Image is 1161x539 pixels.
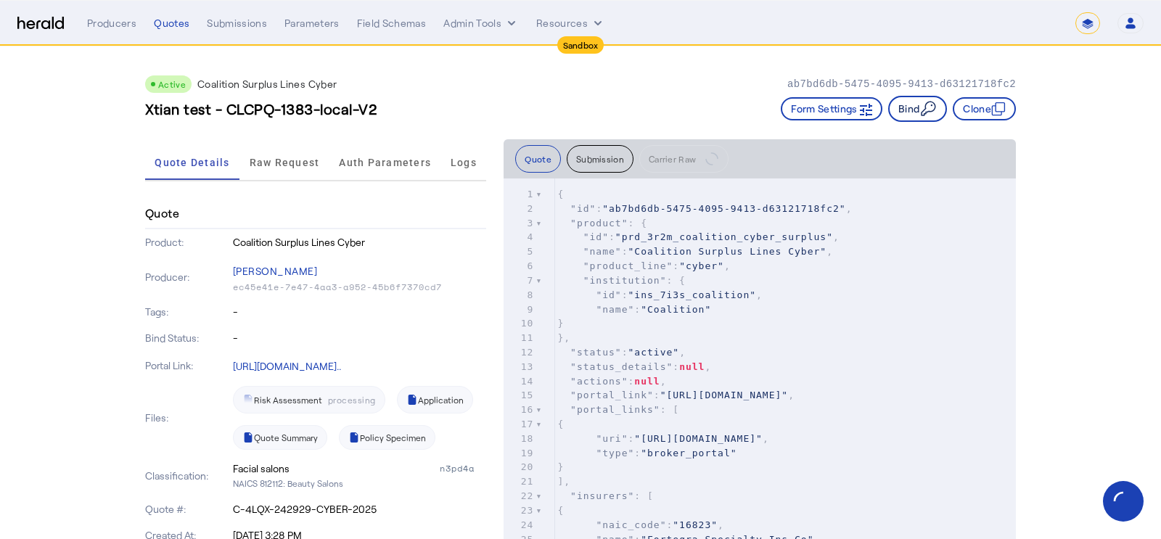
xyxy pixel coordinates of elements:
span: "[URL][DOMAIN_NAME]" [634,433,763,444]
button: Bind [888,96,947,122]
span: "institution" [583,275,667,286]
div: 19 [504,446,536,461]
button: Submission [567,145,633,173]
div: 17 [504,417,536,432]
div: Field Schemas [357,16,427,30]
span: : , [557,289,763,300]
div: 1 [504,187,536,202]
div: 24 [504,518,536,532]
span: : , [557,203,852,214]
p: Classification: [145,469,230,483]
a: [URL][DOMAIN_NAME].. [233,360,341,372]
span: { [557,189,564,199]
span: : { [557,275,686,286]
span: null [634,376,660,387]
span: "portal_link" [570,390,654,400]
div: 14 [504,374,536,389]
span: Raw Request [250,157,320,168]
span: "name" [583,246,622,257]
span: { [557,419,564,429]
a: Application [397,386,473,413]
img: Herald Logo [17,17,64,30]
span: "product" [570,218,628,229]
p: - [233,305,487,319]
p: Producer: [145,270,230,284]
div: 2 [504,202,536,216]
p: Files: [145,411,230,425]
span: "actions" [570,376,628,387]
span: Carrier Raw [649,155,696,163]
p: Portal Link: [145,358,230,373]
div: 7 [504,273,536,288]
p: C-4LQX-242929-CYBER-2025 [233,502,487,517]
p: Product: [145,235,230,250]
span: Quote Details [155,157,229,168]
div: Producers [87,16,136,30]
div: 11 [504,331,536,345]
button: Clone [953,97,1016,120]
span: "Coalition Surplus Lines Cyber" [628,246,827,257]
div: 8 [504,288,536,303]
div: 21 [504,474,536,489]
div: Facial salons [233,461,290,476]
div: 22 [504,489,536,503]
div: 10 [504,316,536,331]
span: : [557,448,737,458]
p: [PERSON_NAME] [233,261,487,281]
button: Resources dropdown menu [536,16,605,30]
span: "cyber" [679,260,724,271]
p: Bind Status: [145,331,230,345]
span: "portal_links" [570,404,660,415]
div: Sandbox [557,36,604,54]
div: Quotes [154,16,189,30]
div: 18 [504,432,536,446]
div: 20 [504,460,536,474]
span: : , [557,519,724,530]
span: : [ [557,490,654,501]
span: : [557,304,711,315]
span: : , [557,231,839,242]
p: Coalition Surplus Lines Cyber [233,235,487,250]
span: }, [557,332,570,343]
span: "naic_code" [596,519,666,530]
span: : [ [557,404,679,415]
span: "16823" [673,519,718,530]
p: NAICS 812112: Beauty Salons [233,476,487,490]
button: Quote [515,145,561,173]
span: "ab7bd6db-5475-4095-9413-d63121718fc2" [602,203,845,214]
div: Parameters [284,16,340,30]
span: : , [557,260,730,271]
span: "id" [596,289,621,300]
span: "id" [583,231,609,242]
span: : , [557,376,666,387]
span: "active" [628,347,680,358]
p: Quote #: [145,502,230,517]
span: Logs [451,157,477,168]
button: Carrier Raw [639,145,729,173]
span: : , [557,361,711,372]
span: { [557,505,564,516]
span: "status" [570,347,622,358]
h4: Quote [145,205,179,222]
div: 16 [504,403,536,417]
span: "status_details" [570,361,673,372]
span: Active [158,79,186,89]
span: "id" [570,203,596,214]
span: ], [557,476,570,487]
p: ab7bd6db-5475-4095-9413-d63121718fc2 [787,77,1016,91]
p: Coalition Surplus Lines Cyber [197,77,337,91]
span: "prd_3r2m_coalition_cyber_surplus" [615,231,833,242]
div: 15 [504,388,536,403]
span: } [557,461,564,472]
div: n3pd4a [440,461,486,476]
div: 3 [504,216,536,231]
div: Submissions [207,16,267,30]
span: null [679,361,705,372]
span: : , [557,433,768,444]
span: : , [557,347,686,358]
div: 23 [504,503,536,518]
div: 5 [504,244,536,259]
div: 9 [504,303,536,317]
a: Quote Summary [233,425,327,450]
span: "broker_portal" [641,448,737,458]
